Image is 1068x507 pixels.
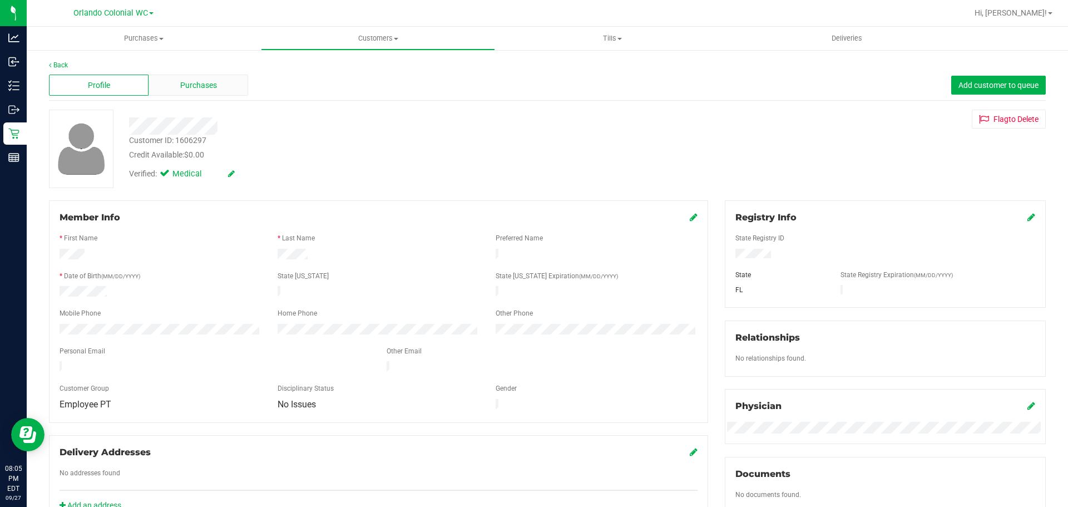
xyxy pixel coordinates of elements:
span: $0.00 [184,150,204,159]
a: Customers [261,27,495,50]
span: No Issues [278,399,316,410]
span: Delivery Addresses [60,447,151,457]
inline-svg: Inbound [8,56,19,67]
label: Home Phone [278,308,317,318]
label: State Registry ID [735,233,784,243]
div: Credit Available: [129,149,619,161]
label: Other Phone [496,308,533,318]
span: Add customer to queue [958,81,1039,90]
span: Documents [735,469,790,479]
span: Member Info [60,212,120,223]
label: Other Email [387,346,422,356]
span: Tills [496,33,729,43]
label: Mobile Phone [60,308,101,318]
label: Personal Email [60,346,105,356]
span: Physician [735,401,782,411]
span: Deliveries [817,33,877,43]
a: Purchases [27,27,261,50]
div: Verified: [129,168,235,180]
label: No addresses found [60,468,120,478]
inline-svg: Outbound [8,104,19,115]
label: State Registry Expiration [840,270,953,280]
label: First Name [64,233,97,243]
button: Add customer to queue [951,76,1046,95]
span: Relationships [735,332,800,343]
span: Customers [261,33,495,43]
a: Deliveries [730,27,964,50]
inline-svg: Reports [8,152,19,163]
span: (MM/DD/YYYY) [914,272,953,278]
span: Employee PT [60,399,111,410]
label: State [US_STATE] Expiration [496,271,618,281]
label: Preferred Name [496,233,543,243]
span: No documents found. [735,491,801,499]
span: Orlando Colonial WC [73,8,148,18]
label: No relationships found. [735,353,806,363]
label: Customer Group [60,383,109,393]
p: 08:05 PM EDT [5,464,22,494]
div: Customer ID: 1606297 [129,135,206,146]
span: Purchases [180,80,217,91]
div: State [727,270,833,280]
span: Profile [88,80,110,91]
label: Disciplinary Status [278,383,334,393]
inline-svg: Retail [8,128,19,139]
label: State [US_STATE] [278,271,329,281]
img: user-icon.png [52,120,111,178]
span: Purchases [27,33,261,43]
span: Hi, [PERSON_NAME]! [975,8,1047,17]
div: FL [727,285,833,295]
label: Last Name [282,233,315,243]
p: 09/27 [5,494,22,502]
a: Tills [495,27,729,50]
span: (MM/DD/YYYY) [101,273,140,279]
span: (MM/DD/YYYY) [579,273,618,279]
span: Medical [172,168,217,180]
span: Registry Info [735,212,797,223]
button: Flagto Delete [972,110,1046,129]
a: Back [49,61,68,69]
inline-svg: Analytics [8,32,19,43]
iframe: Resource center [11,418,44,451]
inline-svg: Inventory [8,80,19,91]
label: Gender [496,383,517,393]
label: Date of Birth [64,271,140,281]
